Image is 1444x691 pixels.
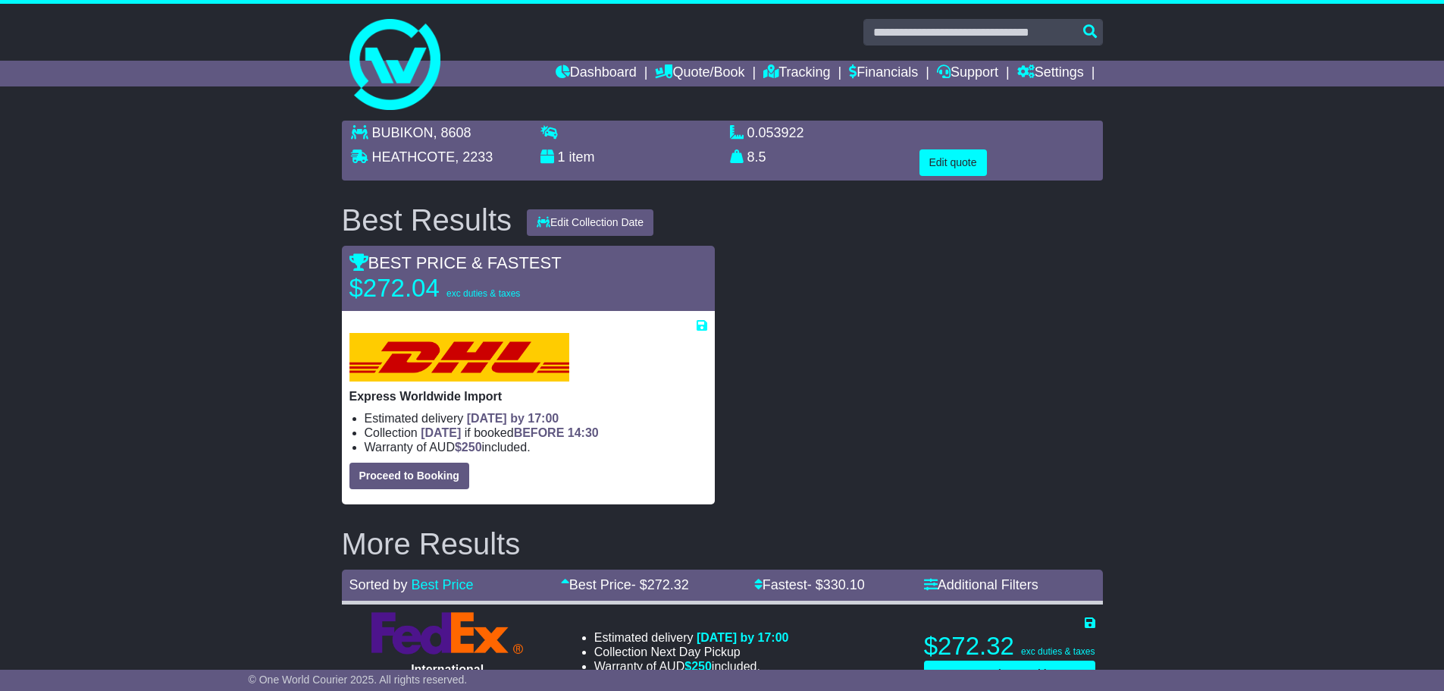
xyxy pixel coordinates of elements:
a: Dashboard [556,61,637,86]
a: Fastest- $330.10 [754,577,865,592]
div: Best Results [334,203,520,237]
span: HEATHCOTE [372,149,456,165]
span: [DATE] by 17:00 [697,631,789,644]
span: International Economy Import [399,663,495,690]
p: $272.04 [349,273,539,303]
button: Edit Collection Date [527,209,653,236]
span: 330.10 [823,577,865,592]
span: $ [455,441,482,454]
span: BUBIKON [372,125,434,140]
span: 8.5 [747,149,766,165]
button: Proceed to Booking [924,661,1095,687]
p: $272.32 [924,631,1095,661]
span: Next Day Pickup [651,645,741,658]
span: - $ [631,577,689,592]
li: Warranty of AUD included. [594,659,789,674]
span: 250 [462,441,482,454]
span: exc duties & taxes [1021,646,1095,657]
span: [DATE] [421,426,461,439]
span: 272.32 [647,577,689,592]
p: Express Worldwide Import [349,389,707,404]
span: 250 [691,660,712,673]
img: DHL: Express Worldwide Import [349,333,569,382]
span: BEST PRICE & FASTEST [349,253,562,272]
a: Quote/Book [655,61,744,86]
li: Collection [594,645,789,659]
button: Proceed to Booking [349,463,469,489]
img: FedEx Express: International Economy Import [371,612,523,655]
a: Settings [1017,61,1084,86]
a: Tracking [763,61,830,86]
span: , 2233 [455,149,493,165]
span: item [569,149,595,165]
button: Edit quote [919,149,987,176]
a: Best Price [412,577,474,592]
span: Sorted by [349,577,408,592]
span: 0.053922 [747,125,804,140]
span: if booked [421,426,598,439]
span: exc duties & taxes [446,288,520,299]
a: Financials [849,61,918,86]
li: Estimated delivery [594,630,789,645]
li: Warranty of AUD included. [365,440,707,454]
li: Collection [365,426,707,440]
span: $ [684,660,712,673]
span: 14:30 [568,426,599,439]
li: Estimated delivery [365,411,707,426]
a: Best Price- $272.32 [561,577,689,592]
span: 1 [558,149,565,165]
span: BEFORE [514,426,565,439]
span: © One World Courier 2025. All rights reserved. [249,674,468,686]
h2: More Results [342,527,1103,561]
a: Additional Filters [924,577,1038,592]
span: , 8608 [434,125,471,140]
span: - $ [807,577,865,592]
span: [DATE] by 17:00 [467,412,559,425]
a: Support [937,61,998,86]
